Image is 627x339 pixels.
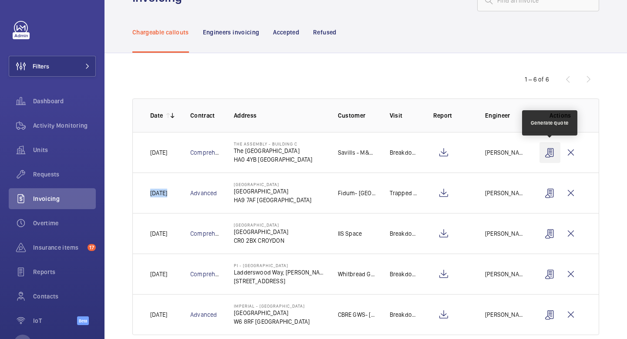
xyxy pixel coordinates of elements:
[9,56,96,77] button: Filters
[273,28,299,37] p: Accepted
[485,270,526,278] p: [PERSON_NAME]
[190,149,233,156] a: Comprehensive
[234,268,324,277] p: Ladderswood Way, [PERSON_NAME]
[203,28,260,37] p: Engineers invoicing
[338,111,376,120] p: Customer
[485,148,526,157] p: [PERSON_NAME]
[390,111,419,120] p: Visit
[33,219,96,227] span: Overtime
[190,230,233,237] a: Comprehensive
[132,28,189,37] p: Chargeable callouts
[234,236,288,245] p: CR0 2BX CROYDON
[234,187,312,196] p: [GEOGRAPHIC_DATA]
[234,303,310,308] p: Imperial - [GEOGRAPHIC_DATA]
[485,310,526,319] p: [PERSON_NAME]
[234,317,310,326] p: W6 8RF [GEOGRAPHIC_DATA]
[77,316,89,325] span: Beta
[485,111,526,120] p: Engineer
[313,28,336,37] p: Refused
[150,111,163,120] p: Date
[234,222,288,227] p: [GEOGRAPHIC_DATA]
[190,271,233,278] a: Comprehensive
[234,308,310,317] p: [GEOGRAPHIC_DATA]
[485,189,526,197] p: [PERSON_NAME]
[338,310,376,319] p: CBRE GWS- [GEOGRAPHIC_DATA] ([GEOGRAPHIC_DATA])
[338,148,376,157] p: Savills - M&G Portfolio
[338,229,362,238] p: IIS Space
[33,292,96,301] span: Contacts
[88,244,96,251] span: 17
[234,182,312,187] p: [GEOGRAPHIC_DATA]
[525,75,549,84] div: 1 – 6 of 6
[150,270,167,278] p: [DATE]
[33,316,77,325] span: IoT
[390,270,419,278] p: Breakdown
[234,263,324,268] p: PI - [GEOGRAPHIC_DATA]
[190,190,217,197] a: Advanced
[190,111,220,120] p: Contract
[33,146,96,154] span: Units
[338,270,376,278] p: Whitbread Group PLC
[234,155,313,164] p: HA0 4YB [GEOGRAPHIC_DATA]
[234,111,324,120] p: Address
[234,196,312,204] p: HA9 7AF [GEOGRAPHIC_DATA]
[150,148,167,157] p: [DATE]
[390,148,419,157] p: Breakdown
[234,141,313,146] p: The Assembly - Building C
[338,189,376,197] p: Fidum- [GEOGRAPHIC_DATA]
[150,189,167,197] p: [DATE]
[234,227,288,236] p: [GEOGRAPHIC_DATA]
[190,311,217,318] a: Advanced
[150,310,167,319] p: [DATE]
[390,310,419,319] p: Breakdown
[33,97,96,105] span: Dashboard
[33,243,84,252] span: Insurance items
[485,229,526,238] p: [PERSON_NAME]
[234,146,313,155] p: The [GEOGRAPHIC_DATA]
[234,277,324,285] p: [STREET_ADDRESS]
[33,268,96,276] span: Reports
[433,111,471,120] p: Report
[33,170,96,179] span: Requests
[33,121,96,130] span: Activity Monitoring
[390,189,419,197] p: Trapped passenger
[150,229,167,238] p: [DATE]
[390,229,419,238] p: Breakdown
[33,194,96,203] span: Invoicing
[33,62,49,71] span: Filters
[531,119,569,127] div: Generate quote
